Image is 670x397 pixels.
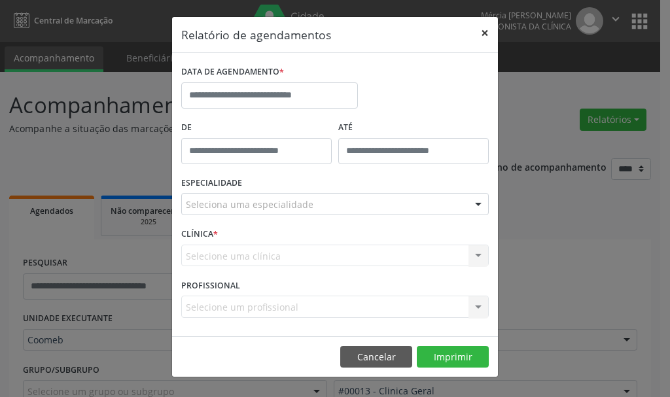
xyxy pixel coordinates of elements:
[181,275,240,296] label: PROFISSIONAL
[417,346,489,368] button: Imprimir
[181,173,242,194] label: ESPECIALIDADE
[181,26,331,43] h5: Relatório de agendamentos
[340,346,412,368] button: Cancelar
[181,62,284,82] label: DATA DE AGENDAMENTO
[338,118,489,138] label: ATÉ
[472,17,498,49] button: Close
[186,198,313,211] span: Seleciona uma especialidade
[181,118,332,138] label: De
[181,224,218,245] label: CLÍNICA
